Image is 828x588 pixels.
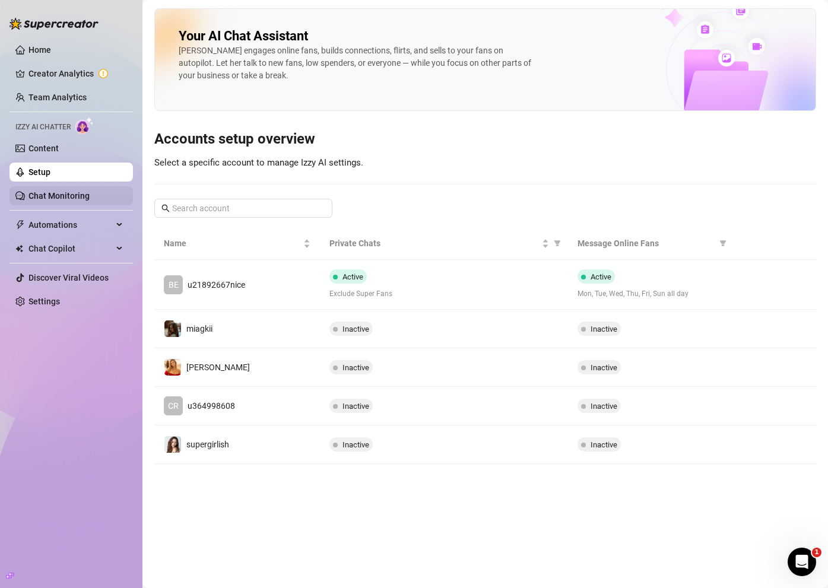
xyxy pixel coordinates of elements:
[320,227,568,260] th: Private Chats
[591,440,617,449] span: Inactive
[748,363,757,371] span: right
[9,18,99,30] img: logo-BBDzfeDw.svg
[179,45,535,82] div: [PERSON_NAME] engages online fans, builds connections, flirts, and sells to your fans on autopilo...
[164,436,181,453] img: supergirlish
[28,45,51,55] a: Home
[28,144,59,153] a: Content
[28,273,109,282] a: Discover Viral Videos
[591,363,617,372] span: Inactive
[551,234,563,252] span: filter
[75,117,94,134] img: AI Chatter
[748,402,757,410] span: right
[164,320,181,337] img: miagkii
[179,28,308,45] h2: Your AI Chat Assistant
[591,402,617,411] span: Inactive
[186,324,212,333] span: miagkii
[717,234,729,252] span: filter
[168,399,179,412] span: CR
[164,359,181,376] img: mikayla_demaiter
[28,215,113,234] span: Automations
[154,227,320,260] th: Name
[28,239,113,258] span: Chat Copilot
[188,401,235,411] span: u364998608
[812,548,821,557] span: 1
[329,288,559,300] span: Exclude Super Fans
[743,435,762,454] button: right
[554,240,561,247] span: filter
[578,288,724,300] span: Mon, Tue, Wed, Thu, Fri, Sun all day
[28,64,123,83] a: Creator Analytics exclamation-circle
[15,220,25,230] span: thunderbolt
[15,244,23,253] img: Chat Copilot
[6,571,14,580] span: build
[743,358,762,377] button: right
[748,281,757,289] span: right
[28,167,50,177] a: Setup
[186,440,229,449] span: supergirlish
[342,272,363,281] span: Active
[172,202,316,215] input: Search account
[169,278,179,291] span: BE
[28,297,60,306] a: Settings
[342,363,369,372] span: Inactive
[188,280,245,290] span: u21892667nice
[164,237,301,250] span: Name
[329,237,540,250] span: Private Chats
[28,93,87,102] a: Team Analytics
[578,237,715,250] span: Message Online Fans
[743,275,762,294] button: right
[743,319,762,338] button: right
[748,440,757,449] span: right
[161,204,170,212] span: search
[15,122,71,133] span: Izzy AI Chatter
[748,325,757,333] span: right
[154,157,363,168] span: Select a specific account to manage Izzy AI settings.
[788,548,816,576] iframe: Intercom live chat
[719,240,727,247] span: filter
[186,363,250,372] span: [PERSON_NAME]
[342,325,369,333] span: Inactive
[28,191,90,201] a: Chat Monitoring
[591,325,617,333] span: Inactive
[342,440,369,449] span: Inactive
[342,402,369,411] span: Inactive
[154,130,816,149] h3: Accounts setup overview
[591,272,611,281] span: Active
[743,396,762,415] button: right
